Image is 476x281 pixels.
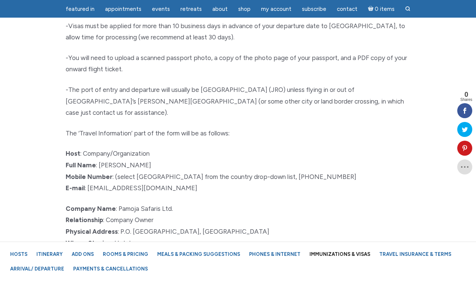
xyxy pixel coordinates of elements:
span: 0 items [375,6,395,12]
a: My Account [257,2,296,17]
i: Cart [368,6,375,12]
span: -Visas must be applied for more than 10 business days in advance of your departure date to [GEOGR... [66,22,405,41]
a: Events [147,2,174,17]
span: Subscribe [302,6,326,12]
a: Rooms & Pricing [99,248,152,261]
span: : Company Owner [103,216,153,224]
a: Cart0 items [363,1,399,17]
span: The ‘Travel Information’ part of the form will be as follows: [66,129,230,137]
a: Retreats [176,2,206,17]
b: E-mail [66,184,85,192]
a: Immunizations & Visas [306,248,374,261]
b: Company Name [66,205,116,212]
a: Contact [332,2,362,17]
span: Events [152,6,170,12]
a: Payments & Cancellations [69,262,152,275]
a: Subscribe [297,2,331,17]
b: Mobile Number [66,173,113,180]
span: Shares [460,98,472,102]
span: 0 [460,91,472,98]
span: : (select [GEOGRAPHIC_DATA] from the country drop-down list, [PHONE_NUMBER] [113,173,356,180]
a: Hosts [6,248,31,261]
span: -The port of entry and departure will usually be [GEOGRAPHIC_DATA] (JRO) unless flying in or out ... [66,86,404,116]
a: Meals & Packing Suggestions [153,248,244,261]
b: Relationship [66,216,103,224]
a: Arrival/ Departure [6,262,68,275]
span: My Account [261,6,291,12]
a: About [208,2,232,17]
span: : [PERSON_NAME] [96,161,151,169]
span: : Company/Organization [80,150,150,157]
a: Phones & Internet [245,248,304,261]
a: featured in [61,2,99,17]
a: Appointments [101,2,146,17]
span: : Pamoja Safaris Ltd. [116,205,173,212]
a: Travel Insurance & Terms [375,248,455,261]
span: : Hotel [112,239,131,247]
a: Add Ons [68,248,98,261]
span: : [EMAIL_ADDRESS][DOMAIN_NAME] [85,184,197,192]
span: -You will need to upload a scanned passport photo, a copy of the photo page of your passport, and... [66,54,407,73]
b: Where Staying [66,239,112,247]
span: Shop [238,6,251,12]
span: Retreats [180,6,202,12]
b: Physical Address [66,228,118,235]
span: About [212,6,228,12]
span: Appointments [105,6,141,12]
span: Contact [337,6,357,12]
a: Itinerary [33,248,66,261]
b: Host [66,150,80,157]
span: featured in [66,6,95,12]
span: : P.O. [GEOGRAPHIC_DATA], [GEOGRAPHIC_DATA] [118,228,269,235]
b: Full Name [66,161,96,169]
a: Shop [234,2,255,17]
